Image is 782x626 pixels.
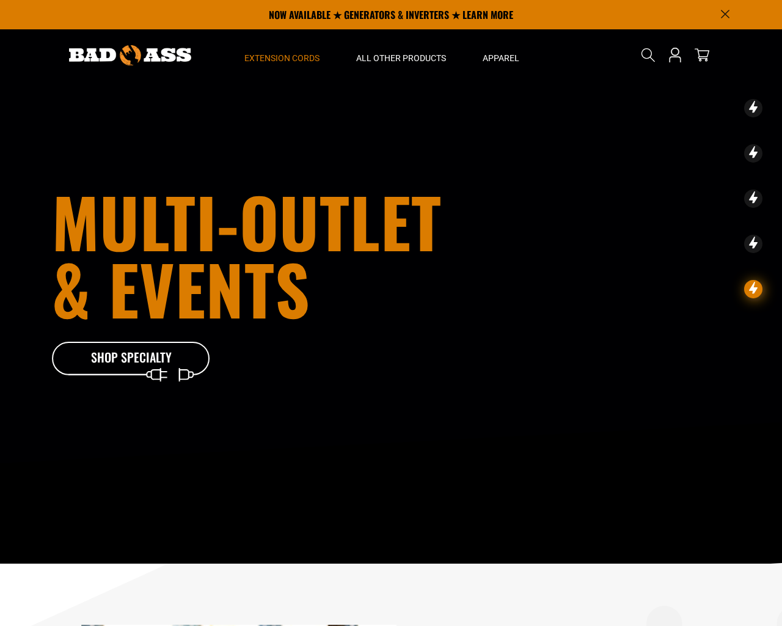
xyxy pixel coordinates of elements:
[52,188,459,322] h1: Multi-Outlet & events
[638,45,658,65] summary: Search
[483,53,519,64] span: Apparel
[464,29,538,81] summary: Apparel
[226,29,338,81] summary: Extension Cords
[244,53,320,64] span: Extension Cords
[69,45,191,65] img: Bad Ass Extension Cords
[338,29,464,81] summary: All Other Products
[52,342,211,376] a: Shop Specialty
[356,53,446,64] span: All Other Products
